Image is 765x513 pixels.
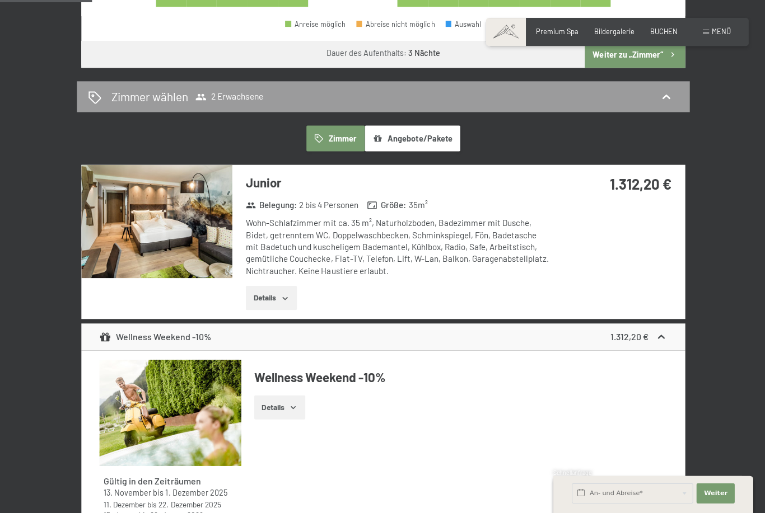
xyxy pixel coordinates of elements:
time: 01.12.2025 [165,487,227,496]
button: Angebote/Pakete [364,125,459,151]
button: Details [245,285,296,310]
strong: Größe : [366,199,405,210]
time: 13.11.2025 [104,487,151,496]
div: Abreise nicht möglich [356,21,434,28]
div: Anreise möglich [284,21,345,28]
span: Weiter [702,488,726,497]
a: Bildergalerie [593,27,633,36]
strong: Gültig in den Zeiträumen [104,474,200,485]
div: bis [104,486,237,497]
strong: 1.312,20 € [609,175,670,192]
time: 22.12.2025 [158,498,221,508]
span: 2 Erwachsene [195,91,263,102]
div: Auswahl [445,21,481,28]
b: 3 Nächte [408,48,440,58]
span: Menü [710,27,729,36]
span: 35 m² [408,199,427,210]
span: Schnellanfrage [552,468,591,475]
img: mss_renderimg.php [99,359,241,465]
span: 2 bis 4 Personen [298,199,358,210]
button: Zimmer [306,125,364,151]
div: Wohn-Schlafzimmer mit ca. 35 m², Naturholzboden, Badezimmer mit Dusche, Bidet, getrenntem WC, Dop... [245,217,548,276]
button: Weiter [695,482,733,502]
img: mss_renderimg.php [81,164,232,277]
strong: Belegung : [245,199,296,210]
a: BUCHEN [649,27,677,36]
button: Weiter zu „Zimmer“ [584,41,684,68]
time: 11.12.2025 [104,498,146,508]
h4: Wellness Weekend -10% [254,368,666,385]
strong: 1.312,20 € [609,331,647,341]
div: Wellness Weekend -10% [99,330,211,343]
div: Wellness Weekend -10%1.312,20 € [81,323,684,350]
h2: Zimmer wählen [111,88,188,105]
a: Premium Spa [535,27,577,36]
div: Dauer des Aufenthalts: [326,48,440,59]
button: Details [254,394,305,419]
h3: Junior [245,173,548,191]
div: bis [104,498,237,509]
